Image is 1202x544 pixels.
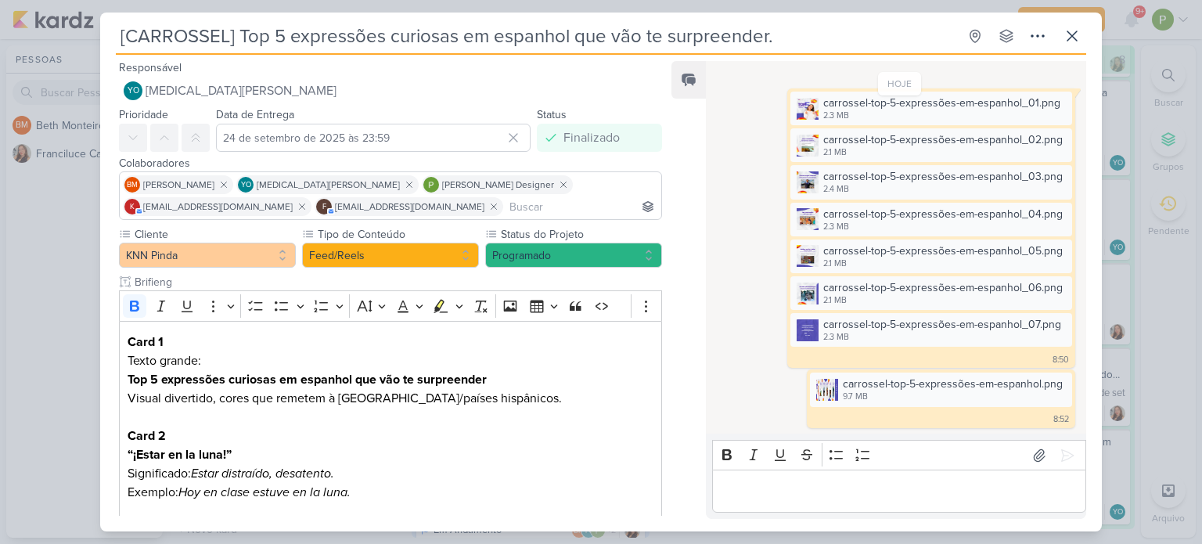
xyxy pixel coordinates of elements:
img: 36ni1u5aCtDziV5RwqMXyJd1K28wDvfsKbT4WOI6.png [797,319,819,341]
div: Editor toolbar [712,440,1086,470]
p: YO [241,182,251,189]
input: Buscar [506,197,658,216]
img: Jl2WQaLTJiiZEdzDb9v8iCdVAkT1tLFAnifAP6ox.png [816,379,838,401]
div: carrossel-top-5-expressões-em-espanhol.png [810,373,1072,406]
span: [MEDICAL_DATA][PERSON_NAME] [146,81,336,100]
img: Paloma Paixão Designer [423,177,439,193]
div: carrossel-top-5-expressões-em-espanhol_01.png [823,95,1060,111]
button: Programado [485,243,662,268]
div: 2.4 MB [823,183,1063,196]
span: [MEDICAL_DATA][PERSON_NAME] [257,178,400,192]
div: 8:52 [1053,413,1069,426]
strong: Top 5 expressões curiosas em espanhol que vão te surpreender [128,372,487,387]
img: 5N0wctNoA1IoKyS0BQCK74MCWG3lrhurfb9ePiQW.png [797,208,819,230]
label: Cliente [133,226,296,243]
div: 2.1 MB [823,294,1063,307]
div: carrossel-top-5-expressões-em-espanhol_06.png [790,276,1072,310]
p: YO [128,87,139,95]
strong: Card 1 [128,334,164,350]
div: carrossel-top-5-expressões-em-espanhol_06.png [823,279,1063,296]
div: Editor editing area: main [712,470,1086,513]
i: Estar distraído, desatento. [191,466,334,481]
div: 2.3 MB [823,331,1061,344]
img: 5q2pX36EgVT9ZeFdD5WMe3AoGAvKsxRIK2AranIs.png [797,283,819,304]
label: Status do Projeto [499,226,662,243]
label: Status [537,108,567,121]
button: Finalizado [537,124,662,152]
div: carrossel-top-5-expressões-em-espanhol_07.png [790,313,1072,347]
strong: “¡Estar en la luna!” [128,447,232,463]
div: carrossel-top-5-expressões-em-espanhol_03.png [823,168,1063,185]
img: P9b19kzSusYSeWOcU2CK0TZYAHAtVgKaEfAnBIuB.png [797,135,819,157]
div: Colaboradores [119,155,662,171]
div: 2.3 MB [823,221,1063,233]
span: [EMAIL_ADDRESS][DOMAIN_NAME] [143,200,293,214]
div: carrossel-top-5-expressões-em-espanhol_05.png [790,240,1072,273]
div: Finalizado [563,128,620,147]
p: f [322,204,326,211]
button: KNN Pinda [119,243,296,268]
label: Data de Entrega [216,108,294,121]
div: 2.1 MB [823,146,1063,159]
div: carrossel-top-5-expressões-em-espanhol_02.png [790,128,1072,162]
div: 8:50 [1053,354,1069,366]
input: Kard Sem Título [116,22,958,50]
label: Tipo de Conteúdo [316,226,479,243]
div: carrossel-top-5-expressões-em-espanhol_03.png [790,165,1072,199]
img: L8GlPNF3F3QnPbHKfcF8H1OIuHNW24vRUPi1RZcB.png [797,245,819,267]
span: [EMAIL_ADDRESS][DOMAIN_NAME] [335,200,484,214]
button: YO [MEDICAL_DATA][PERSON_NAME] [119,77,662,105]
div: carrossel-top-5-expressões-em-espanhol_05.png [823,243,1063,259]
p: k [130,204,135,211]
input: Texto sem título [131,274,662,290]
p: Texto grande: [128,351,653,389]
span: [PERSON_NAME] Designer [442,178,554,192]
label: Prioridade [119,108,168,121]
div: Editor toolbar [119,290,662,321]
div: Yasmin Oliveira [124,81,142,100]
div: carrossel-top-5-expressões-em-espanhol_04.png [823,206,1063,222]
div: financeiro.knnpinda@gmail.com [316,199,332,214]
div: 2.3 MB [823,110,1060,122]
i: Hoy en clase estuve en la luna. [178,485,351,500]
p: Visual divertido, cores que remetem à [GEOGRAPHIC_DATA]/países hispânicos. [128,389,653,408]
div: 2.1 MB [823,258,1063,270]
div: knnpinda@gmail.com [124,199,140,214]
p: BM [127,182,138,189]
div: carrossel-top-5-expressões-em-espanhol_07.png [823,316,1061,333]
button: Feed/Reels [302,243,479,268]
div: 9.7 MB [843,391,1063,403]
div: carrossel-top-5-expressões-em-espanhol.png [843,376,1063,392]
label: Responsável [119,61,182,74]
strong: Card 2 [128,428,166,444]
img: cpnvkqoEfTwyIrFDHTroKP9gTNFbT5RlxIvAnErs.png [797,98,819,120]
input: Select a date [216,124,531,152]
div: Yasmin Oliveira [238,177,254,193]
div: carrossel-top-5-expressões-em-espanhol_01.png [790,92,1072,125]
div: Beth Monteiro [124,177,140,193]
img: r5JT16g5pUCHWDfmWobmOCm00XR6pI4sznE85tbx.png [797,171,819,193]
div: carrossel-top-5-expressões-em-espanhol_02.png [823,131,1063,148]
p: Significado: [128,464,653,483]
p: Exemplo: [128,483,653,502]
span: [PERSON_NAME] [143,178,214,192]
div: carrossel-top-5-expressões-em-espanhol_04.png [790,203,1072,236]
